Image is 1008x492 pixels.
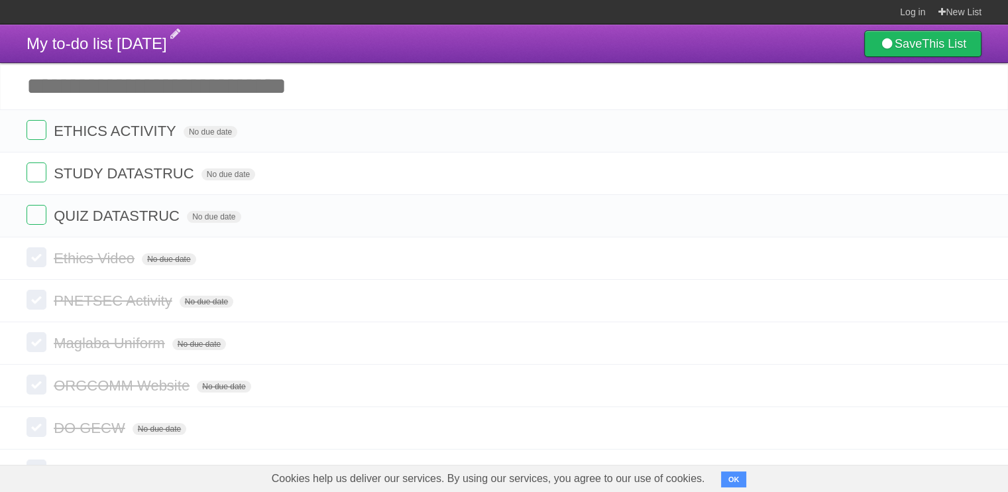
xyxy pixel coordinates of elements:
[27,332,46,352] label: Done
[54,420,129,436] span: DO GECW
[27,162,46,182] label: Done
[180,296,233,308] span: No due date
[721,471,747,487] button: OK
[54,123,180,139] span: ETHICS ACTIVITY
[142,253,196,265] span: No due date
[27,205,46,225] label: Done
[54,208,183,224] span: QUIZ DATASTRUC
[258,465,718,492] span: Cookies help us deliver our services. By using our services, you agree to our use of cookies.
[922,37,966,50] b: This List
[27,120,46,140] label: Done
[54,462,175,479] span: DO QUIZ ETHICS
[27,290,46,310] label: Done
[133,423,186,435] span: No due date
[54,250,138,267] span: Ethics Video
[172,338,226,350] span: No due date
[54,377,193,394] span: ORGCOMM Website
[27,247,46,267] label: Done
[197,381,251,393] span: No due date
[184,126,237,138] span: No due date
[54,292,175,309] span: PNETSEC Activity
[27,460,46,479] label: Done
[54,165,197,182] span: STUDY DATASTRUC
[864,31,981,57] a: SaveThis List
[54,335,168,351] span: Maglaba Uniform
[27,375,46,395] label: Done
[27,34,167,52] span: My to-do list [DATE]
[201,168,255,180] span: No due date
[27,417,46,437] label: Done
[187,211,241,223] span: No due date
